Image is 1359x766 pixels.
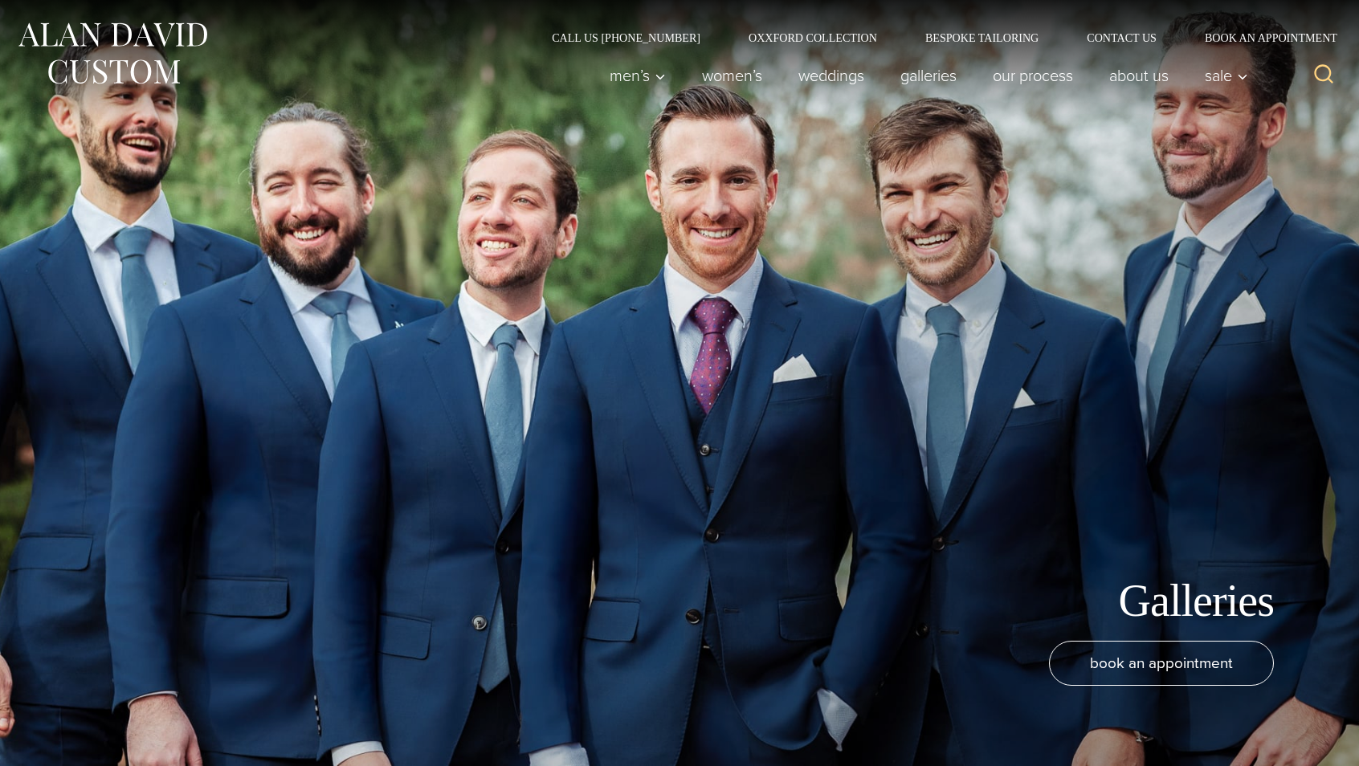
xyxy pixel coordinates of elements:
[592,59,1257,92] nav: Primary Navigation
[1119,574,1275,628] h1: Galleries
[16,18,209,89] img: Alan David Custom
[528,32,1343,43] nav: Secondary Navigation
[1205,67,1248,84] span: Sale
[1090,651,1233,674] span: book an appointment
[1181,32,1343,43] a: Book an Appointment
[528,32,724,43] a: Call Us [PHONE_NUMBER]
[975,59,1092,92] a: Our Process
[781,59,883,92] a: weddings
[684,59,781,92] a: Women’s
[1049,641,1274,686] a: book an appointment
[610,67,666,84] span: Men’s
[883,59,975,92] a: Galleries
[724,32,901,43] a: Oxxford Collection
[1063,32,1181,43] a: Contact Us
[1092,59,1187,92] a: About Us
[1304,56,1343,95] button: View Search Form
[901,32,1063,43] a: Bespoke Tailoring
